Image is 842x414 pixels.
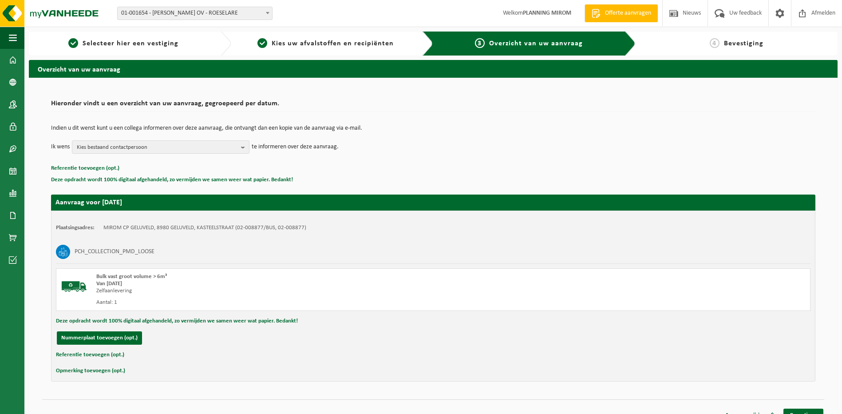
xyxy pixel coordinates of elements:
a: 2Kies uw afvalstoffen en recipiënten [236,38,416,49]
strong: PLANNING MIROM [523,10,571,16]
span: 3 [475,38,485,48]
button: Deze opdracht wordt 100% digitaal afgehandeld, zo vermijden we samen weer wat papier. Bedankt! [51,174,293,186]
button: Deze opdracht wordt 100% digitaal afgehandeld, zo vermijden we samen weer wat papier. Bedankt! [56,315,298,327]
span: 1 [68,38,78,48]
p: Indien u dit wenst kunt u een collega informeren over deze aanvraag, die ontvangt dan een kopie v... [51,125,815,131]
span: 01-001654 - MIROM ROESELARE OV - ROESELARE [117,7,273,20]
span: Selecteer hier een vestiging [83,40,178,47]
span: 01-001654 - MIROM ROESELARE OV - ROESELARE [118,7,272,20]
span: Bulk vast groot volume > 6m³ [96,274,167,279]
strong: Aanvraag voor [DATE] [55,199,122,206]
button: Nummerplaat toevoegen (opt.) [57,331,142,345]
span: Offerte aanvragen [603,9,653,18]
button: Kies bestaand contactpersoon [72,140,249,154]
td: MIROM CP GELUVELD, 8980 GELUVELD, KASTEELSTRAAT (02-008877/BUS, 02-008877) [103,224,306,231]
strong: Plaatsingsadres: [56,225,95,231]
span: Bevestiging [724,40,763,47]
span: 4 [710,38,719,48]
button: Referentie toevoegen (opt.) [51,163,119,174]
p: Ik wens [51,140,70,154]
div: Zelfaanlevering [96,287,469,295]
button: Opmerking toevoegen (opt.) [56,365,125,377]
img: BL-SO-LV.png [61,273,87,300]
h2: Hieronder vindt u een overzicht van uw aanvraag, gegroepeerd per datum. [51,100,815,112]
a: Offerte aanvragen [585,4,658,22]
span: Kies uw afvalstoffen en recipiënten [272,40,394,47]
h3: PCH_COLLECTION_PMD_LOOSE [75,245,154,259]
a: 1Selecteer hier een vestiging [33,38,213,49]
span: 2 [257,38,267,48]
strong: Van [DATE] [96,281,122,287]
span: Overzicht van uw aanvraag [489,40,583,47]
div: Aantal: 1 [96,299,469,306]
button: Referentie toevoegen (opt.) [56,349,124,361]
h2: Overzicht van uw aanvraag [29,60,838,77]
p: te informeren over deze aanvraag. [252,140,339,154]
span: Kies bestaand contactpersoon [77,141,237,154]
